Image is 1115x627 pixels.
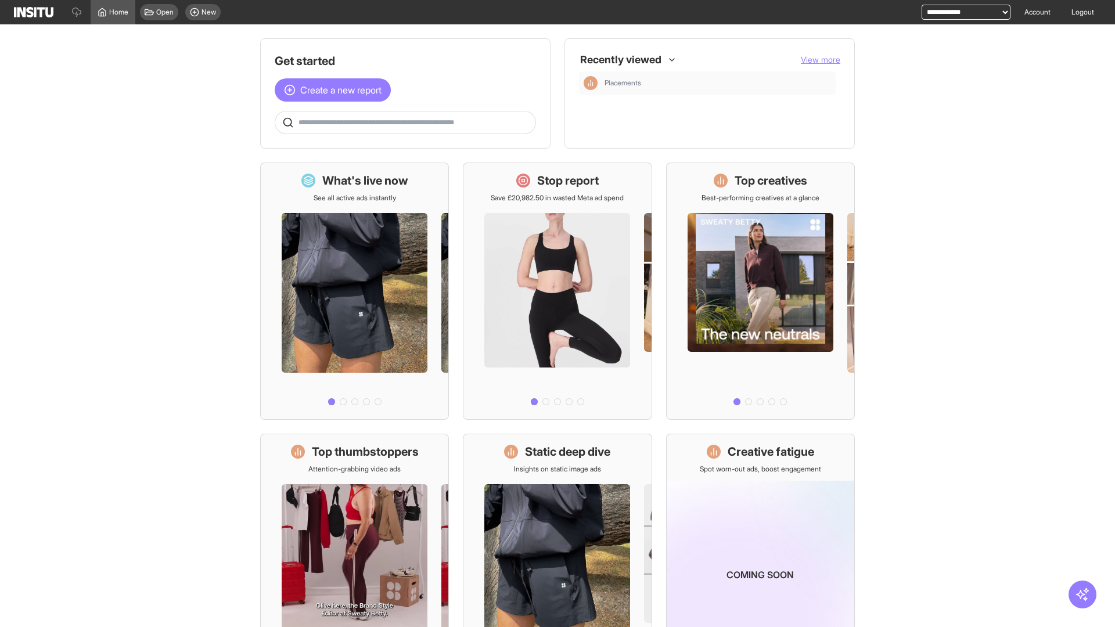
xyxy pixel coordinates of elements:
span: Placements [605,78,831,88]
span: View more [801,55,840,64]
div: Insights [584,76,598,90]
span: New [202,8,216,17]
a: Top creativesBest-performing creatives at a glance [666,163,855,420]
p: Save £20,982.50 in wasted Meta ad spend [491,193,624,203]
p: See all active ads instantly [314,193,396,203]
p: Attention-grabbing video ads [308,464,401,474]
a: Stop reportSave £20,982.50 in wasted Meta ad spend [463,163,652,420]
span: Home [109,8,128,17]
h1: What's live now [322,172,408,189]
p: Best-performing creatives at a glance [702,193,819,203]
button: View more [801,54,840,66]
button: Create a new report [275,78,391,102]
h1: Top thumbstoppers [312,444,419,460]
h1: Stop report [537,172,599,189]
a: What's live nowSee all active ads instantly [260,163,449,420]
span: Placements [605,78,641,88]
span: Open [156,8,174,17]
img: Logo [14,7,53,17]
span: Create a new report [300,83,382,97]
h1: Top creatives [735,172,807,189]
h1: Static deep dive [525,444,610,460]
h1: Get started [275,53,536,69]
p: Insights on static image ads [514,464,601,474]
